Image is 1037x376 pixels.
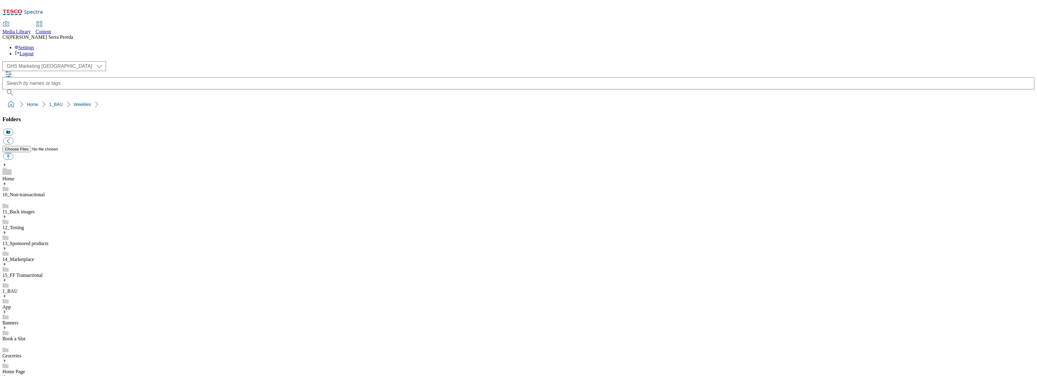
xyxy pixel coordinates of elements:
a: 13_Sponsored products [2,241,48,246]
a: 15_FF Transactional [2,273,43,278]
a: Home Page [2,369,25,374]
span: CS [2,34,9,40]
a: Home [27,102,38,107]
input: Search by names or tags [2,77,1035,89]
a: 1_BAU [2,288,18,294]
span: Content [36,29,51,34]
a: App [2,304,11,309]
a: 1_BAU [49,102,62,107]
a: home [6,99,16,109]
a: Book a Slot [2,336,26,341]
a: Content [36,22,51,34]
a: 12_Testing [2,225,24,230]
a: 14_Marketplace [2,257,34,262]
a: 11_Back images [2,209,35,214]
span: Media Library [2,29,31,34]
a: 10_Non-transactional [2,192,45,197]
span: [PERSON_NAME] Serra Pereda [9,34,73,40]
a: Groceries [2,353,21,358]
a: Media Library [2,22,31,34]
a: Logout [15,51,34,56]
a: Banners [2,320,18,325]
a: Home [2,176,14,181]
a: Settings [15,45,34,50]
a: Weeklies [74,102,91,107]
h3: Folders [2,116,1035,123]
nav: breadcrumb [2,99,1035,110]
